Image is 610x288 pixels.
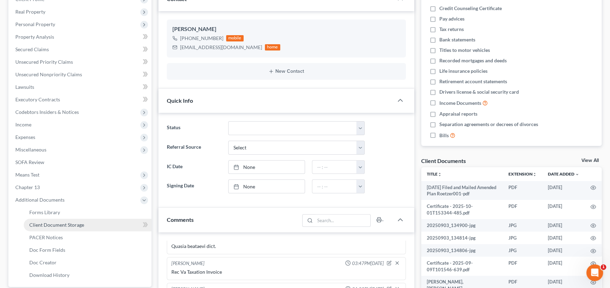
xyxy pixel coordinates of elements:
span: Recorded mortgages and deeds [439,57,507,64]
span: Forms Library [29,209,60,215]
td: [DATE] [542,257,585,276]
a: Titleunfold_more [427,171,442,177]
a: Date Added expand_more [548,171,579,177]
a: Property Analysis [10,31,151,43]
span: Bills [439,132,449,139]
td: 20250903_134814-jpg [421,232,503,244]
td: 20250903_134900-jpg [421,219,503,232]
a: None [229,161,305,174]
span: Means Test [15,172,39,178]
span: Unsecured Priority Claims [15,59,73,65]
span: SOFA Review [15,159,44,165]
td: PDF [503,200,542,219]
span: 1 [601,264,606,270]
button: New Contact [172,69,400,74]
a: Doc Creator [24,256,151,269]
td: JPG [503,219,542,232]
div: [PERSON_NAME] [172,25,400,33]
span: Personal Property [15,21,55,27]
span: Client Document Storage [29,222,84,228]
i: expand_more [575,172,579,177]
span: Titles to motor vehicles [439,47,490,54]
td: [DATE] [542,219,585,232]
td: Certificate - 2025-09-09T101546-639.pdf [421,257,503,276]
span: Bank statements [439,36,475,43]
span: Appraisal reports [439,110,477,117]
span: 03:47PM[DATE] [352,260,384,267]
span: Life insurance policies [439,68,488,75]
input: -- : -- [312,180,357,193]
td: PDF [503,257,542,276]
td: PDF [503,181,542,200]
a: Doc Form Fields [24,244,151,256]
a: Unsecured Nonpriority Claims [10,68,151,81]
td: [DATE] [542,181,585,200]
a: Lawsuits [10,81,151,93]
span: Pay advices [439,15,464,22]
iframe: Intercom live chat [586,264,603,281]
input: -- : -- [312,161,357,174]
td: [DATE] [542,232,585,244]
div: [PERSON_NAME] [171,260,204,267]
input: Search... [315,215,370,226]
label: Referral Source [163,141,225,155]
div: home [265,44,280,50]
i: unfold_more [533,172,537,177]
div: mobile [226,35,244,41]
span: Expenses [15,134,35,140]
span: Unsecured Nonpriority Claims [15,71,82,77]
span: Doc Creator [29,259,57,265]
i: unfold_more [438,172,442,177]
span: Property Analysis [15,34,54,40]
a: Forms Library [24,206,151,219]
td: [DATE] [542,244,585,257]
a: Executory Contracts [10,93,151,106]
a: Client Document Storage [24,219,151,231]
a: View All [581,158,599,163]
span: Separation agreements or decrees of divorces [439,121,538,128]
td: [DATE] [542,200,585,219]
label: IC Date [163,160,225,174]
span: Quick Info [167,97,193,104]
span: Additional Documents [15,197,65,203]
span: Tax returns [439,26,464,33]
a: PACER Notices [24,231,151,244]
span: PACER Notices [29,234,63,240]
a: None [229,180,305,193]
span: Secured Claims [15,46,49,52]
div: Rec Va Taxation Invoice [171,268,401,275]
td: Certificate - 2025-10-01T153344-485.pdf [421,200,503,219]
label: Status [163,121,225,135]
div: [EMAIL_ADDRESS][DOMAIN_NAME] [180,44,262,51]
span: Executory Contracts [15,96,60,102]
span: Income [15,122,31,127]
a: Extensionunfold_more [508,171,537,177]
span: Credit Counseling Certificate [439,5,502,12]
span: Download History [29,272,69,278]
span: Income Documents [439,100,481,107]
div: Client Documents [421,157,466,164]
label: Signing Date [163,179,225,193]
a: Download History [24,269,151,281]
span: Comments [167,216,194,223]
a: Secured Claims [10,43,151,56]
span: Retirement account statements [439,78,507,85]
span: Lawsuits [15,84,34,90]
div: [PHONE_NUMBER] [180,35,223,42]
span: Drivers license & social security card [439,88,519,95]
td: [DATE] Filed and Mailed Amended Plan Roetzer001-pdf [421,181,503,200]
span: Real Property [15,9,45,15]
span: Miscellaneous [15,147,46,153]
td: 20250903_134806-jpg [421,244,503,257]
span: Doc Form Fields [29,247,65,253]
a: Unsecured Priority Claims [10,56,151,68]
a: SOFA Review [10,156,151,169]
span: Codebtors Insiders & Notices [15,109,79,115]
td: JPG [503,244,542,257]
span: Chapter 13 [15,184,40,190]
td: JPG [503,232,542,244]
